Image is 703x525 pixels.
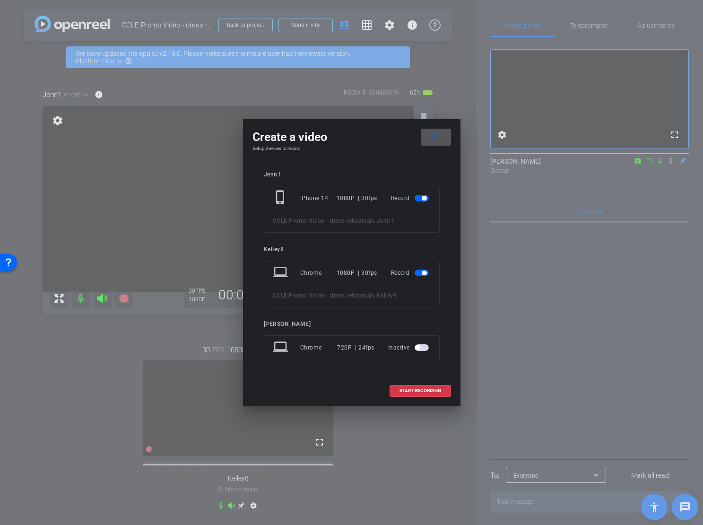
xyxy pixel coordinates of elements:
[337,264,377,281] div: 1080P | 30fps
[252,129,451,146] div: Create a video
[374,292,377,299] span: -
[374,218,377,224] span: -
[264,246,440,253] div: Kelley8
[428,131,440,143] mat-icon: close
[273,218,375,224] span: CCLE Promo Video - dress rehearsals
[391,264,431,281] div: Record
[388,339,431,356] div: Inactive
[273,264,290,281] mat-icon: laptop
[391,190,431,207] div: Record
[300,264,337,281] div: Chrome
[273,190,290,207] mat-icon: phone_iphone
[252,146,451,151] h4: Setup devices to record
[300,190,337,207] div: iPhone 14
[337,339,374,356] div: 720P | 24fps
[399,388,441,393] span: START RECORDING
[390,385,451,397] button: START RECORDING
[264,171,440,178] div: Jenn1
[264,321,440,328] div: [PERSON_NAME]
[337,190,377,207] div: 1080P | 30fps
[377,218,394,224] span: Jenn1
[273,292,375,299] span: CCLE Promo Video - dress rehearsals
[300,339,338,356] div: Chrome
[377,292,397,299] span: Kelley8
[273,339,290,356] mat-icon: laptop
